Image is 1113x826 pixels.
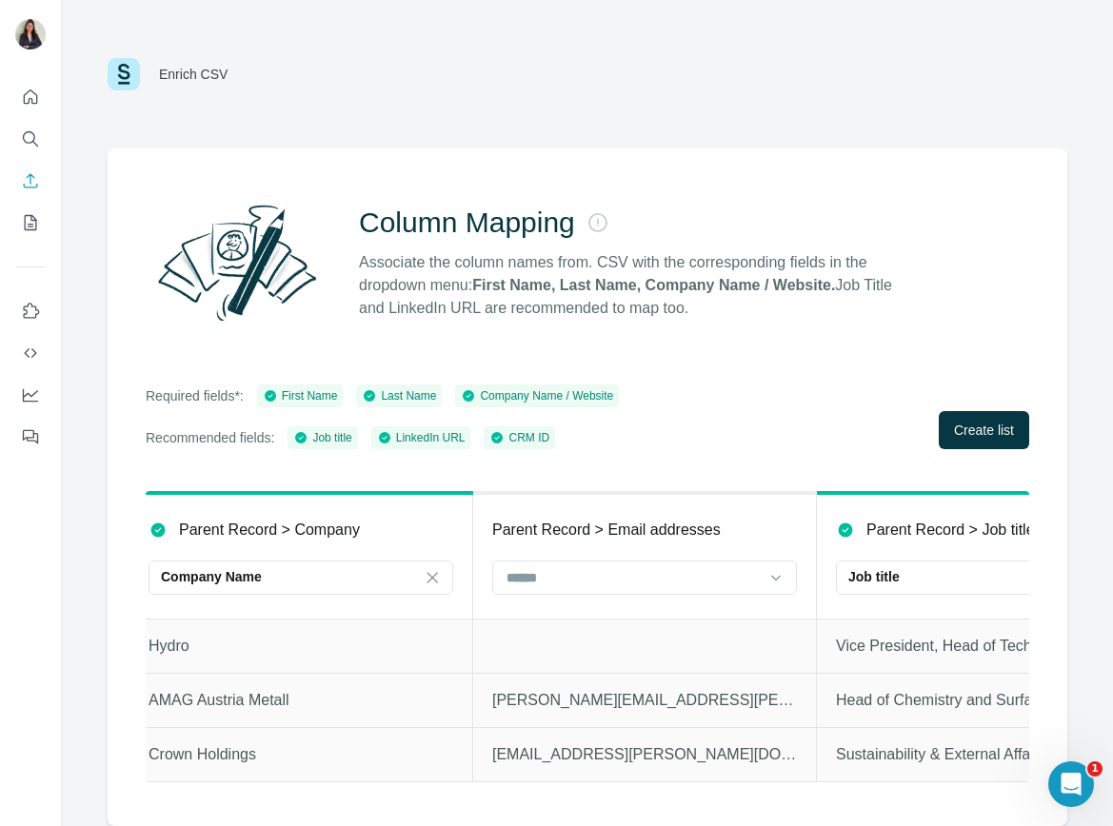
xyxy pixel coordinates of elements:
[359,251,909,320] p: Associate the column names from. CSV with the corresponding fields in the dropdown menu: Job Titl...
[159,65,228,84] div: Enrich CSV
[489,429,549,446] div: CRM ID
[149,689,453,712] p: AMAG Austria Metall
[866,519,1035,541] p: Parent Record > Job title
[377,429,466,446] div: LinkedIn URL
[161,567,262,586] p: Company Name
[359,206,575,240] h2: Column Mapping
[179,519,360,541] p: Parent Record > Company
[954,421,1014,440] span: Create list
[1087,761,1103,777] span: 1
[108,58,140,90] img: Surfe Logo
[15,336,46,370] button: Use Surfe API
[492,689,797,712] p: [PERSON_NAME][EMAIL_ADDRESS][PERSON_NAME][DOMAIN_NAME]
[146,428,274,447] p: Recommended fields:
[149,635,453,658] p: Hydro
[472,277,835,293] strong: First Name, Last Name, Company Name / Website.
[848,567,900,586] p: Job title
[15,80,46,114] button: Quick start
[149,743,453,766] p: Crown Holdings
[1048,761,1094,807] iframe: Intercom live chat
[492,519,721,541] p: Parent Record > Email addresses
[293,429,351,446] div: Job title
[362,387,436,404] div: Last Name
[461,387,613,404] div: Company Name / Website
[15,378,46,412] button: Dashboard
[15,19,46,49] img: Avatar
[15,164,46,198] button: Enrich CSV
[15,420,46,454] button: Feedback
[15,206,46,240] button: My lists
[939,411,1029,449] button: Create list
[146,386,244,405] p: Required fields*:
[492,743,797,766] p: [EMAIL_ADDRESS][PERSON_NAME][DOMAIN_NAME]
[146,194,328,331] img: Surfe Illustration - Column Mapping
[15,122,46,156] button: Search
[263,387,338,404] div: First Name
[15,294,46,328] button: Use Surfe on LinkedIn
